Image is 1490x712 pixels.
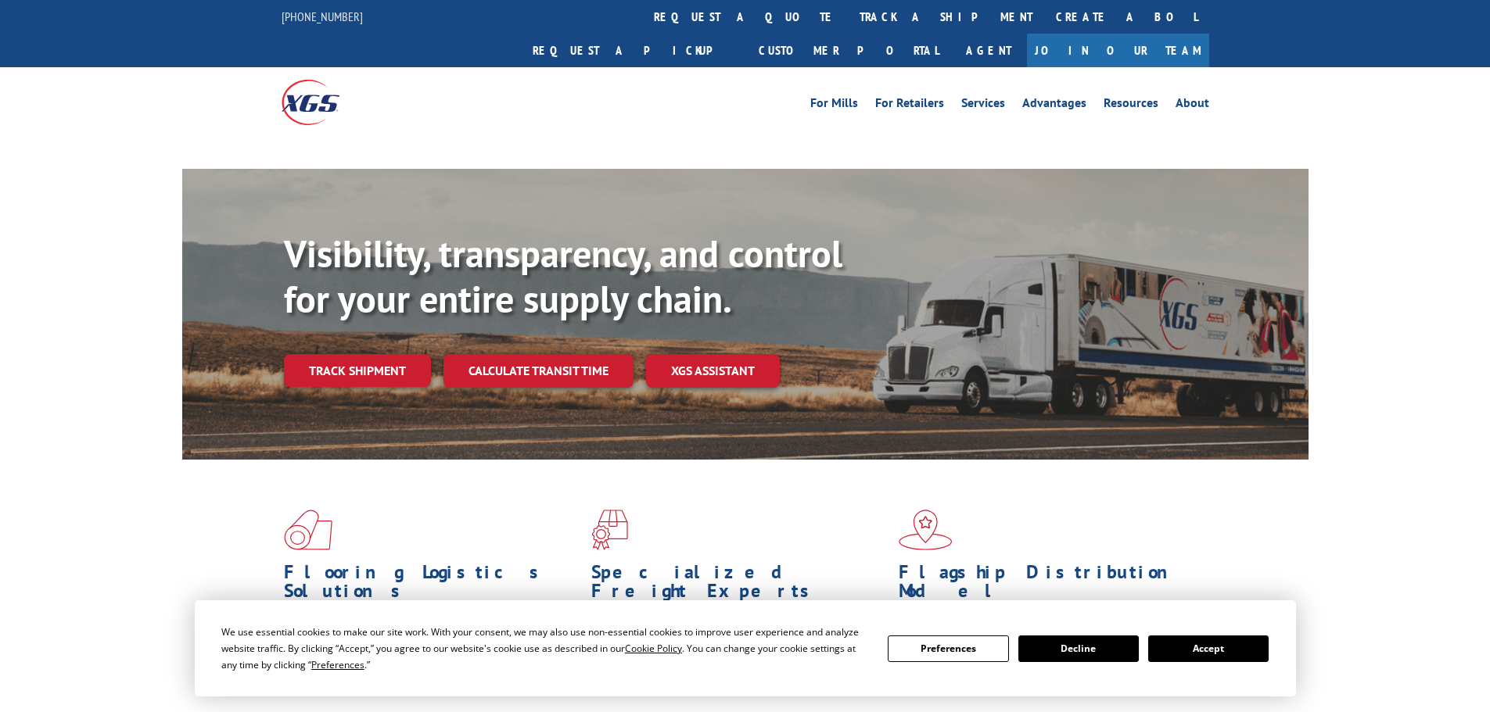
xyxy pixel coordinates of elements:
[284,354,431,387] a: Track shipment
[195,600,1296,696] div: Cookie Consent Prompt
[875,97,944,114] a: For Retailers
[282,9,363,24] a: [PHONE_NUMBER]
[521,34,747,67] a: Request a pickup
[1022,97,1086,114] a: Advantages
[888,635,1008,662] button: Preferences
[646,354,780,388] a: XGS ASSISTANT
[899,563,1194,608] h1: Flagship Distribution Model
[1027,34,1209,67] a: Join Our Team
[899,510,953,550] img: xgs-icon-flagship-distribution-model-red
[810,97,858,114] a: For Mills
[950,34,1027,67] a: Agent
[443,354,634,388] a: Calculate transit time
[961,97,1005,114] a: Services
[1176,97,1209,114] a: About
[311,658,364,671] span: Preferences
[625,642,682,655] span: Cookie Policy
[221,624,869,673] div: We use essential cookies to make our site work. With your consent, we may also use non-essential ...
[1018,635,1139,662] button: Decline
[284,510,332,550] img: xgs-icon-total-supply-chain-intelligence-red
[591,563,887,608] h1: Specialized Freight Experts
[284,229,842,323] b: Visibility, transparency, and control for your entire supply chain.
[284,563,580,608] h1: Flooring Logistics Solutions
[747,34,950,67] a: Customer Portal
[591,510,628,550] img: xgs-icon-focused-on-flooring-red
[1148,635,1269,662] button: Accept
[1104,97,1158,114] a: Resources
